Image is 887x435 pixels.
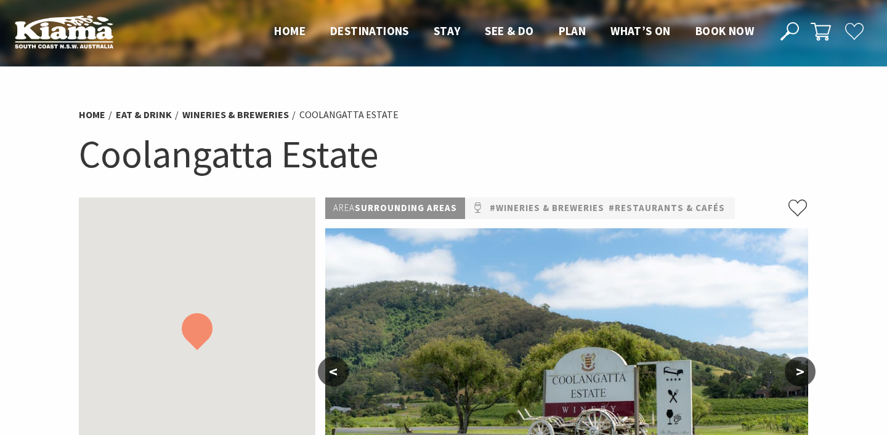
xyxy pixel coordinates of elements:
[330,23,409,38] span: Destinations
[785,357,816,386] button: >
[318,357,349,386] button: <
[485,23,533,38] span: See & Do
[15,15,113,49] img: Kiama Logo
[559,23,586,38] span: Plan
[79,129,808,179] h1: Coolangatta Estate
[333,202,355,214] span: Area
[609,201,725,216] a: #Restaurants & Cafés
[299,107,399,123] li: Coolangatta Estate
[79,108,105,121] a: Home
[610,23,671,38] span: What’s On
[262,22,766,42] nav: Main Menu
[182,108,289,121] a: Wineries & Breweries
[434,23,461,38] span: Stay
[490,201,604,216] a: #Wineries & Breweries
[274,23,306,38] span: Home
[695,23,754,38] span: Book now
[325,198,465,219] p: Surrounding Areas
[116,108,172,121] a: Eat & Drink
